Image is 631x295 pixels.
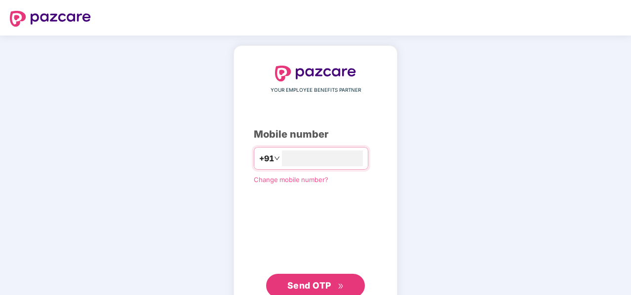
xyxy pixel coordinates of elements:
span: YOUR EMPLOYEE BENEFITS PARTNER [271,86,361,94]
img: logo [10,11,91,27]
span: +91 [259,152,274,165]
span: down [274,155,280,161]
a: Change mobile number? [254,176,328,184]
div: Mobile number [254,127,377,142]
span: Send OTP [287,280,331,291]
img: logo [275,66,356,81]
span: double-right [338,283,344,290]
